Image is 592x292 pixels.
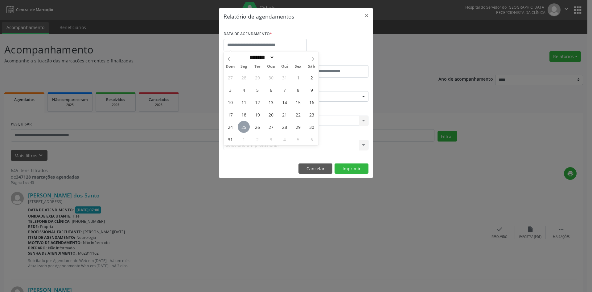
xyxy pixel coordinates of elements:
span: Ter [251,65,264,69]
span: Agosto 14, 2025 [278,96,290,108]
span: Agosto 12, 2025 [251,96,263,108]
span: Setembro 1, 2025 [238,133,250,145]
span: Agosto 18, 2025 [238,108,250,121]
label: DATA DE AGENDAMENTO [224,29,272,39]
span: Agosto 6, 2025 [265,84,277,96]
span: Julho 30, 2025 [265,71,277,83]
span: Agosto 25, 2025 [238,121,250,133]
span: Julho 29, 2025 [251,71,263,83]
span: Agosto 23, 2025 [306,108,318,121]
input: Year [274,54,295,61]
span: Dom [224,65,237,69]
button: Cancelar [298,163,332,174]
span: Agosto 28, 2025 [278,121,290,133]
span: Julho 31, 2025 [278,71,290,83]
span: Sáb [305,65,319,69]
span: Agosto 8, 2025 [292,84,304,96]
span: Agosto 31, 2025 [224,133,236,145]
button: Close [360,8,373,23]
span: Agosto 1, 2025 [292,71,304,83]
span: Qua [264,65,278,69]
span: Agosto 3, 2025 [224,84,236,96]
button: Imprimir [335,163,368,174]
span: Sex [291,65,305,69]
span: Agosto 16, 2025 [306,96,318,108]
span: Agosto 11, 2025 [238,96,250,108]
span: Agosto 13, 2025 [265,96,277,108]
h5: Relatório de agendamentos [224,12,294,20]
span: Setembro 3, 2025 [265,133,277,145]
span: Agosto 19, 2025 [251,108,263,121]
span: Setembro 4, 2025 [278,133,290,145]
span: Agosto 17, 2025 [224,108,236,121]
span: Agosto 30, 2025 [306,121,318,133]
span: Seg [237,65,251,69]
span: Agosto 21, 2025 [278,108,290,121]
span: Agosto 4, 2025 [238,84,250,96]
span: Agosto 5, 2025 [251,84,263,96]
span: Agosto 29, 2025 [292,121,304,133]
span: Agosto 27, 2025 [265,121,277,133]
span: Setembro 6, 2025 [306,133,318,145]
span: Agosto 24, 2025 [224,121,236,133]
span: Julho 28, 2025 [238,71,250,83]
span: Julho 27, 2025 [224,71,236,83]
span: Setembro 2, 2025 [251,133,263,145]
span: Agosto 9, 2025 [306,84,318,96]
select: Month [247,54,274,61]
span: Agosto 7, 2025 [278,84,290,96]
span: Agosto 2, 2025 [306,71,318,83]
span: Qui [278,65,291,69]
label: ATÉ [298,56,368,65]
span: Setembro 5, 2025 [292,133,304,145]
span: Agosto 22, 2025 [292,108,304,121]
span: Agosto 26, 2025 [251,121,263,133]
span: Agosto 20, 2025 [265,108,277,121]
span: Agosto 10, 2025 [224,96,236,108]
span: Agosto 15, 2025 [292,96,304,108]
